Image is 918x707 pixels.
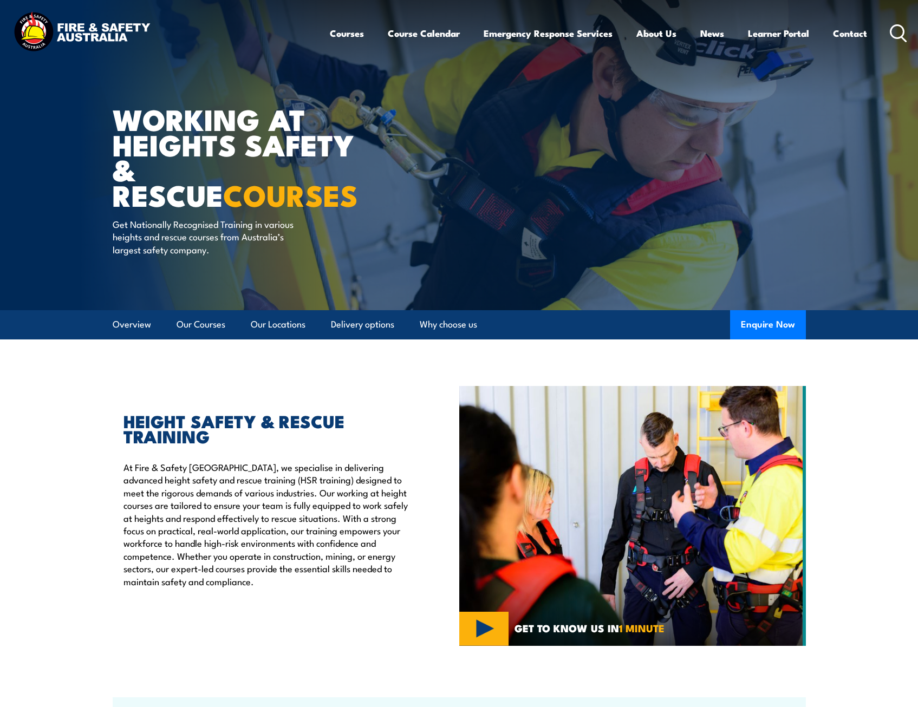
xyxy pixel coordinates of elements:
a: Contact [833,19,867,48]
a: Learner Portal [748,19,809,48]
a: Our Locations [251,310,305,339]
a: Emergency Response Services [484,19,613,48]
button: Enquire Now [730,310,806,339]
h2: HEIGHT SAFETY & RESCUE TRAINING [123,413,409,443]
a: Overview [113,310,151,339]
a: Why choose us [420,310,477,339]
h1: WORKING AT HEIGHTS SAFETY & RESCUE [113,106,380,207]
p: At Fire & Safety [GEOGRAPHIC_DATA], we specialise in delivering advanced height safety and rescue... [123,461,409,587]
strong: 1 MINUTE [619,620,665,636]
strong: COURSES [223,172,358,217]
span: GET TO KNOW US IN [515,623,665,633]
p: Get Nationally Recognised Training in various heights and rescue courses from Australia’s largest... [113,218,310,256]
a: Courses [330,19,364,48]
a: Course Calendar [388,19,460,48]
a: Delivery options [331,310,394,339]
a: About Us [636,19,676,48]
img: Fire & Safety Australia offer working at heights courses and training [459,386,806,646]
a: News [700,19,724,48]
a: Our Courses [177,310,225,339]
